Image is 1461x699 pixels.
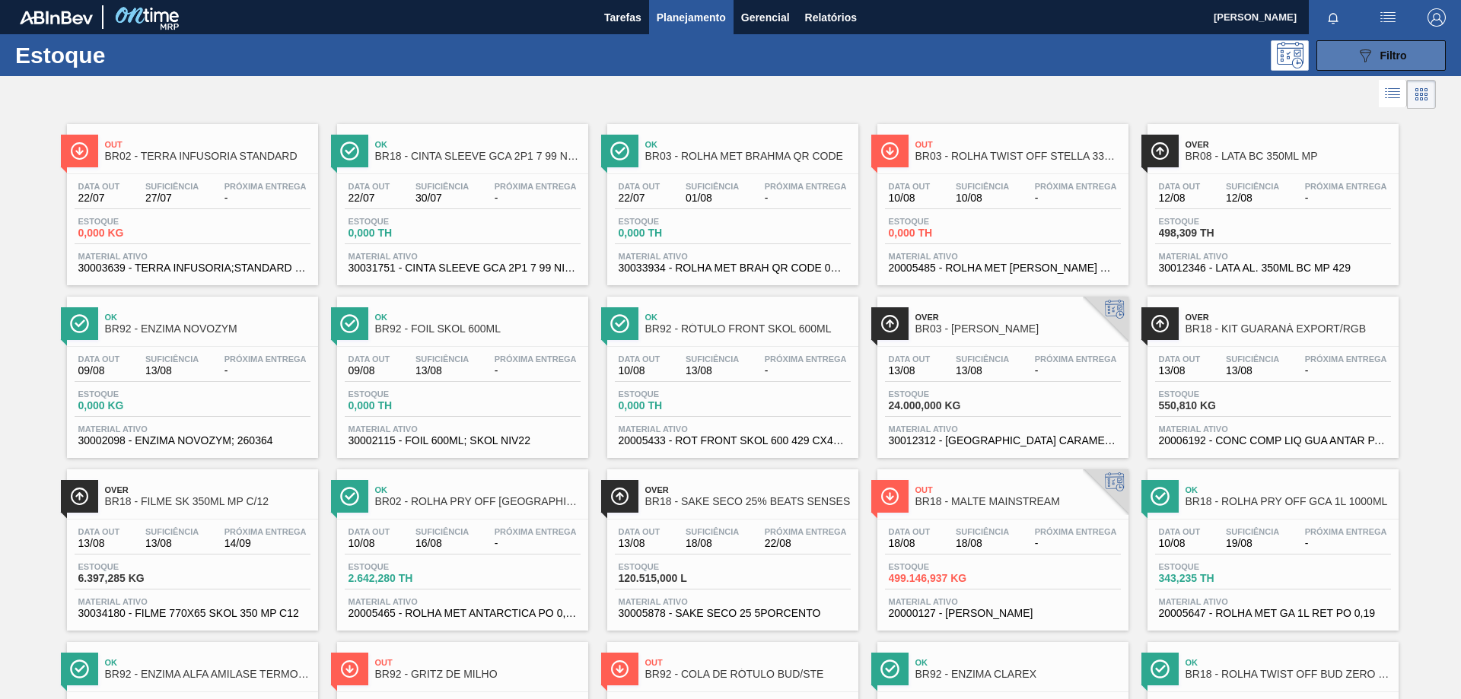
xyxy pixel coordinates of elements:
span: Suficiência [145,182,199,191]
img: Ícone [880,314,899,333]
img: Ícone [1151,141,1170,160]
span: Filtro [1380,49,1407,62]
span: BR92 - RÓTULO FRONT SKOL 600ML [645,323,851,335]
span: 13/08 [145,538,199,549]
img: Ícone [1151,487,1170,506]
span: 30012346 - LATA AL. 350ML BC MP 429 [1159,262,1387,274]
span: Data out [1159,354,1201,364]
span: 14/09 [224,538,307,549]
span: Material ativo [78,252,307,261]
span: Estoque [349,562,455,571]
span: - [1035,192,1117,204]
span: Estoque [78,562,185,571]
span: Próxima Entrega [1035,527,1117,536]
span: 12/08 [1159,192,1201,204]
span: 0,000 KG [78,400,185,411]
span: - [1035,538,1117,549]
span: 343,235 TH [1159,573,1265,584]
span: Próxima Entrega [1305,354,1387,364]
img: Ícone [340,659,359,678]
span: 20006192 - CONC COMP LIQ GUA ANTAR PARTE A FE1430.2 [1159,435,1387,446]
span: Estoque [1159,217,1265,226]
img: TNhmsLtSVTkK8tSr43FrP2fwEKptu5GPRR3wAAAABJRU5ErkJggg== [20,11,93,24]
span: Estoque [78,389,185,399]
span: 20005433 - ROT FRONT SKOL 600 429 CX48MIL [619,435,847,446]
span: 0,000 TH [619,227,725,239]
span: Material ativo [889,424,1117,434]
span: Material ativo [349,597,577,606]
span: Material ativo [78,424,307,434]
span: Estoque [78,217,185,226]
span: Próxima Entrega [1035,354,1117,364]
img: Ícone [1151,659,1170,678]
span: Out [105,140,310,149]
span: Estoque [1159,562,1265,571]
img: Ícone [70,141,89,160]
span: Próxima Entrega [224,182,307,191]
span: 13/08 [78,538,120,549]
span: Tarefas [604,8,641,27]
span: Out [915,140,1121,149]
span: 18/08 [686,538,739,549]
span: Material ativo [1159,252,1387,261]
span: Data out [349,527,390,536]
span: Suficiência [415,354,469,364]
span: - [765,365,847,377]
span: 09/08 [349,365,390,377]
span: Out [645,658,851,667]
span: Próxima Entrega [495,527,577,536]
span: Over [105,485,310,494]
img: Ícone [70,314,89,333]
span: Relatórios [805,8,857,27]
span: 30034180 - FILME 770X65 SKOL 350 MP C12 [78,608,307,619]
a: ÍconeOutBR02 - TERRA INFUSORIA STANDARDData out22/07Suficiência27/07Próxima Entrega-Estoque0,000 ... [56,113,326,285]
a: ÍconeOverBR18 - FILME SK 350ML MP C/12Data out13/08Suficiência13/08Próxima Entrega14/09Estoque6.3... [56,458,326,631]
span: Over [1186,313,1391,322]
a: ÍconeOverBR18 - KIT GUARANÁ EXPORT/RGBData out13/08Suficiência13/08Próxima Entrega-Estoque550,810... [1136,285,1406,458]
span: 13/08 [889,365,931,377]
span: Ok [645,140,851,149]
span: Estoque [889,562,995,571]
span: 30003639 - TERRA INFUSORIA;STANDARD SUPER CEL [78,262,307,274]
span: Ok [375,140,581,149]
span: BR18 - ROLHA PRY OFF GCA 1L 1000ML [1186,496,1391,507]
img: Ícone [70,487,89,506]
span: 0,000 TH [349,400,455,411]
span: Suficiência [686,182,739,191]
a: ÍconeOverBR03 - [PERSON_NAME]Data out13/08Suficiência13/08Próxima Entrega-Estoque24.000,000 KGMat... [866,285,1136,458]
span: Suficiência [956,354,1009,364]
span: Suficiência [686,354,739,364]
span: Ok [915,658,1121,667]
span: Planejamento [657,8,726,27]
span: Estoque [619,217,725,226]
span: 16/08 [415,538,469,549]
span: - [1305,365,1387,377]
span: BR92 - FOIL SKOL 600ML [375,323,581,335]
span: 120.515,000 L [619,573,725,584]
span: 13/08 [1226,365,1279,377]
img: Ícone [880,659,899,678]
span: Material ativo [619,424,847,434]
span: Próxima Entrega [495,182,577,191]
span: 18/08 [956,538,1009,549]
span: BR92 - ENZIMA NOVOZYM [105,323,310,335]
span: 10/08 [889,192,931,204]
span: Estoque [349,217,455,226]
span: BR18 - FILME SK 350ML MP C/12 [105,496,310,507]
span: - [765,192,847,204]
span: Próxima Entrega [765,354,847,364]
span: 13/08 [686,365,739,377]
span: 498,309 TH [1159,227,1265,239]
span: BR18 - MALTE MAINSTREAM [915,496,1121,507]
img: userActions [1379,8,1397,27]
span: 10/08 [349,538,390,549]
span: Ok [645,313,851,322]
div: Visão em Cards [1407,80,1436,109]
span: 30002115 - FOIL 600ML; SKOL NIV22 [349,435,577,446]
span: Próxima Entrega [224,354,307,364]
a: ÍconeOkBR03 - ROLHA MET BRAHMA QR CODEData out22/07Suficiência01/08Próxima Entrega-Estoque0,000 T... [596,113,866,285]
span: 499.146,937 KG [889,573,995,584]
span: Data out [78,527,120,536]
span: Data out [349,182,390,191]
span: Data out [619,354,660,364]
